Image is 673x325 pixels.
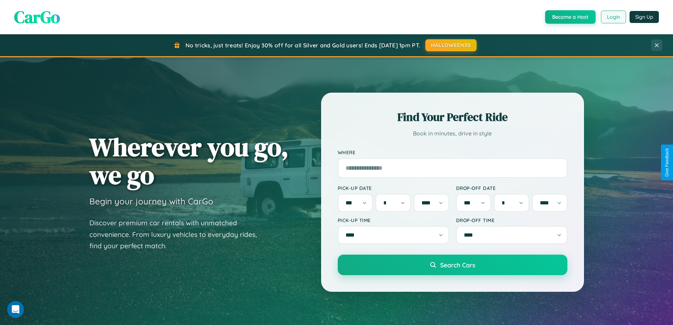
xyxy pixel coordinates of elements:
[456,217,567,223] label: Drop-off Time
[338,109,567,125] h2: Find Your Perfect Ride
[338,149,567,155] label: Where
[89,196,213,207] h3: Begin your journey with CarGo
[425,39,477,51] button: HALLOWEEN30
[338,255,567,275] button: Search Cars
[185,42,420,49] span: No tricks, just treats! Enjoy 30% off for all Silver and Gold users! Ends [DATE] 1pm PT.
[338,128,567,139] p: Book in minutes, drive in style
[89,133,289,189] h1: Wherever you go, we go
[440,261,475,269] span: Search Cars
[545,10,596,24] button: Become a Host
[7,301,24,318] iframe: Intercom live chat
[14,5,60,29] span: CarGo
[456,185,567,191] label: Drop-off Date
[338,185,449,191] label: Pick-up Date
[630,11,659,23] button: Sign Up
[601,11,626,23] button: Login
[338,217,449,223] label: Pick-up Time
[665,148,669,177] div: Give Feedback
[89,217,266,252] p: Discover premium car rentals with unmatched convenience. From luxury vehicles to everyday rides, ...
